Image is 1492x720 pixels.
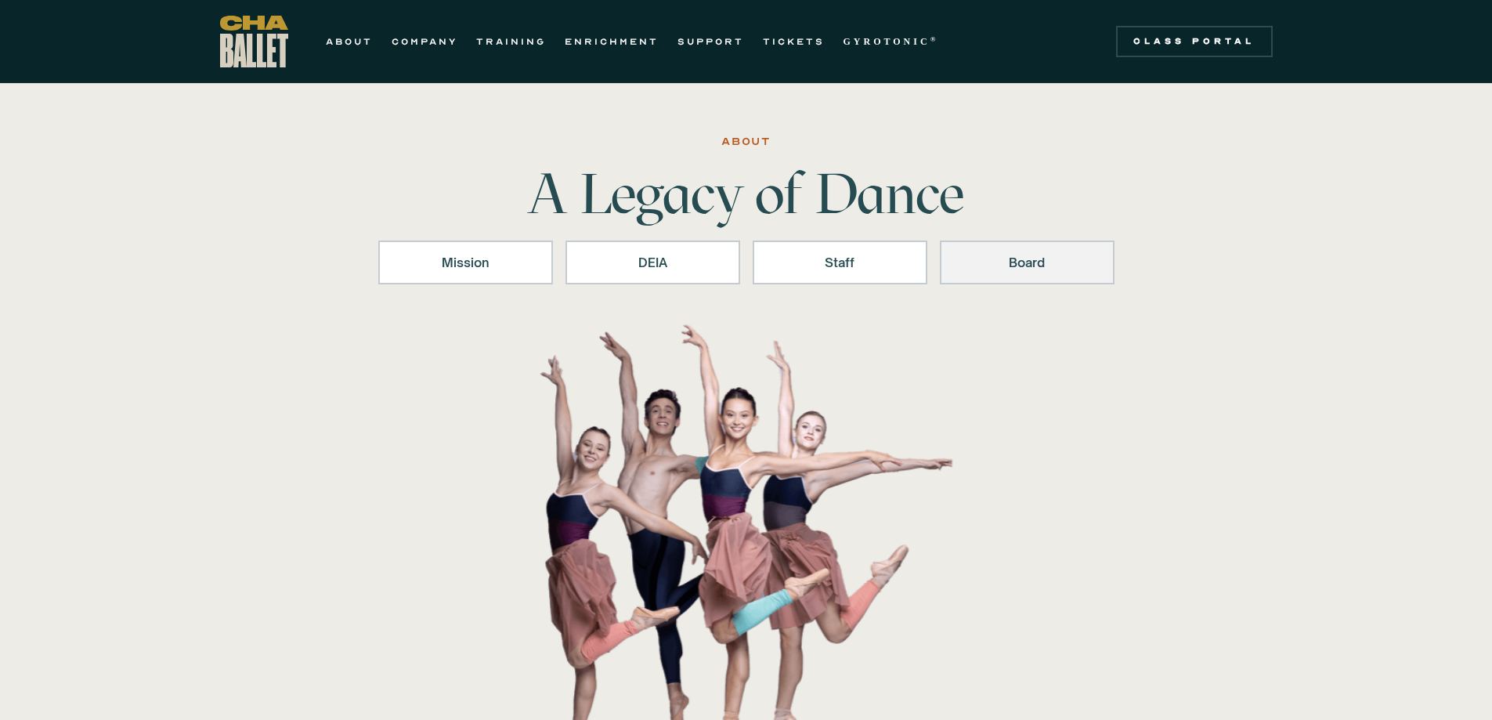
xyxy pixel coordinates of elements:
[960,253,1094,272] div: Board
[392,32,457,51] a: COMPANY
[378,241,553,284] a: Mission
[721,132,771,151] div: ABOUT
[1116,26,1273,57] a: Class Portal
[399,253,533,272] div: Mission
[844,36,930,47] strong: GYROTONIC
[326,32,373,51] a: ABOUT
[677,32,744,51] a: SUPPORT
[773,253,907,272] div: Staff
[476,32,546,51] a: TRAINING
[753,241,927,284] a: Staff
[502,165,991,222] h1: A Legacy of Dance
[565,32,659,51] a: ENRICHMENT
[930,35,939,43] sup: ®
[1125,35,1263,48] div: Class Portal
[763,32,825,51] a: TICKETS
[565,241,740,284] a: DEIA
[940,241,1114,284] a: Board
[220,16,288,67] a: home
[586,253,720,272] div: DEIA
[844,32,939,51] a: GYROTONIC®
